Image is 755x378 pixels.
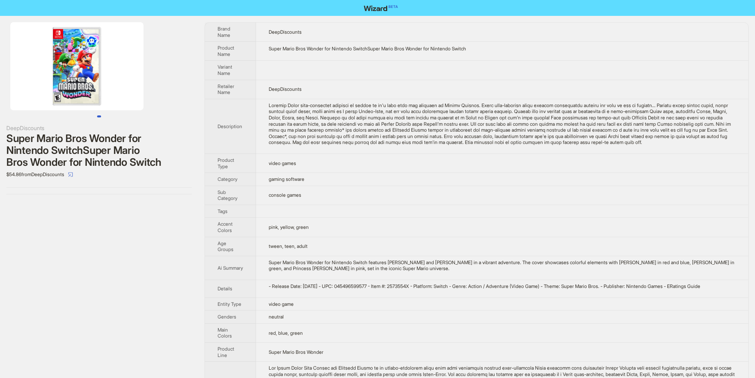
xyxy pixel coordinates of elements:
div: - Release Date: 10/20/2023 - UPC: 045496599577 - Item #: 2573554X - Platform: Switch - Genre: Act... [269,283,736,290]
span: Retailer Name [218,83,234,96]
span: Product Line [218,346,234,358]
div: Classic Mario side-scrolling gameplay is turned on it's head with the addition of Wonder Flowers.... [269,102,736,146]
span: neutral [269,314,284,320]
span: Category [218,176,237,182]
img: Super Mario Bros Wonder for Nintendo SwitchSuper Mario Bros Wonder for Nintendo Switch image 1 [10,22,143,110]
button: Go to slide 1 [97,115,101,117]
span: DeepDiscounts [269,86,302,92]
div: DeepDiscounts [6,124,192,132]
span: Accent Colors [218,221,233,233]
span: Main Colors [218,327,232,339]
span: Description [218,123,242,129]
div: $54.86 from DeepDiscounts [6,168,192,181]
span: select [68,172,73,177]
span: Brand Name [218,26,230,38]
span: Genders [218,314,236,320]
span: Sub Category [218,189,237,201]
span: video games [269,160,296,166]
span: Age Groups [218,240,233,253]
span: gaming software [269,176,304,182]
span: Variant Name [218,64,232,76]
span: console games [269,192,301,198]
span: red, blue, green [269,330,303,336]
div: Super Mario Bros Wonder for Nintendo SwitchSuper Mario Bros Wonder for Nintendo Switch [6,132,192,168]
span: Product Name [218,45,234,57]
span: Tags [218,208,227,214]
span: tween, teen, adult [269,243,308,249]
span: DeepDiscounts [269,29,302,35]
span: pink, yellow, green [269,224,309,230]
div: Super Mario Bros Wonder for Nintendo Switch features Mario and Luigi in a vibrant adventure. The ... [269,259,736,272]
span: Ai Summary [218,265,243,271]
span: video game [269,301,294,307]
span: Entity Type [218,301,241,307]
span: Details [218,286,232,292]
div: Super Mario Bros Wonder for Nintendo SwitchSuper Mario Bros Wonder for Nintendo Switch [269,46,736,52]
span: Product Type [218,157,234,169]
span: Super Mario Bros Wonder [269,349,323,355]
